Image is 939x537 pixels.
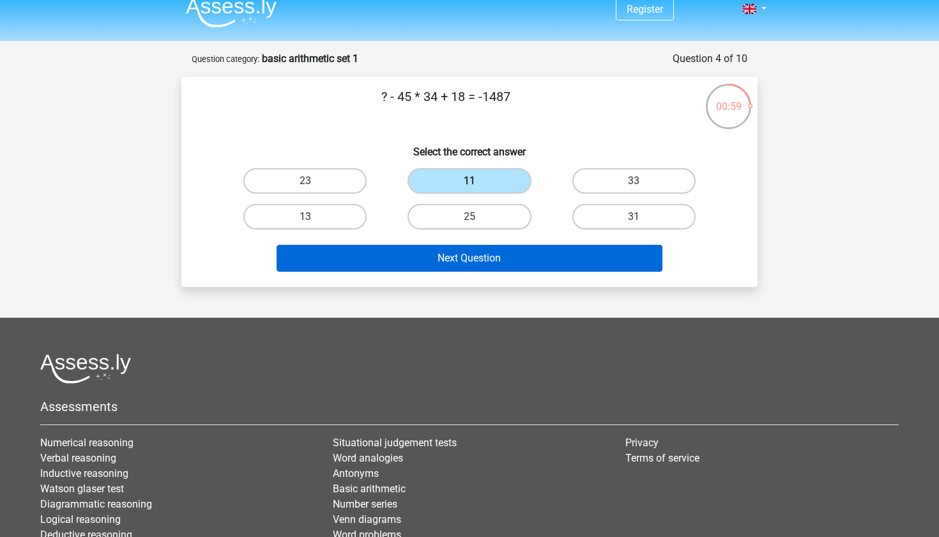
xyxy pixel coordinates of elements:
label: 13 [243,204,367,230]
a: Register [627,3,663,15]
p: ? - 45 * 34 + 18 = -1487 [202,87,689,125]
div: 00:59 [705,82,752,114]
a: Logical reasoning [40,513,121,525]
a: Watson glaser test [40,483,124,495]
label: 31 [572,204,696,230]
a: Numerical reasoning [40,437,134,449]
label: 23 [243,168,367,194]
label: 33 [572,168,696,194]
a: Venn diagrams [333,513,401,525]
img: Assessly logo [40,354,131,384]
h5: Assessments [40,399,899,414]
a: Word analogies [333,452,403,464]
button: Next Question [277,245,663,272]
a: Terms of service [625,452,699,464]
a: Situational judgement tests [333,437,457,449]
h6: Select the correct answer [202,136,737,158]
a: Privacy [625,437,659,449]
div: Question 4 of 10 [673,51,747,66]
a: Number series [333,498,397,510]
a: Antonyms [333,467,379,479]
a: Inductive reasoning [40,467,128,479]
label: 11 [408,168,531,194]
a: Basic arithmetic [333,483,406,495]
label: 25 [408,204,531,230]
a: Verbal reasoning [40,452,116,464]
strong: basic arithmetic set 1 [262,52,358,65]
small: Question category: [192,54,259,64]
a: Diagrammatic reasoning [40,498,152,510]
